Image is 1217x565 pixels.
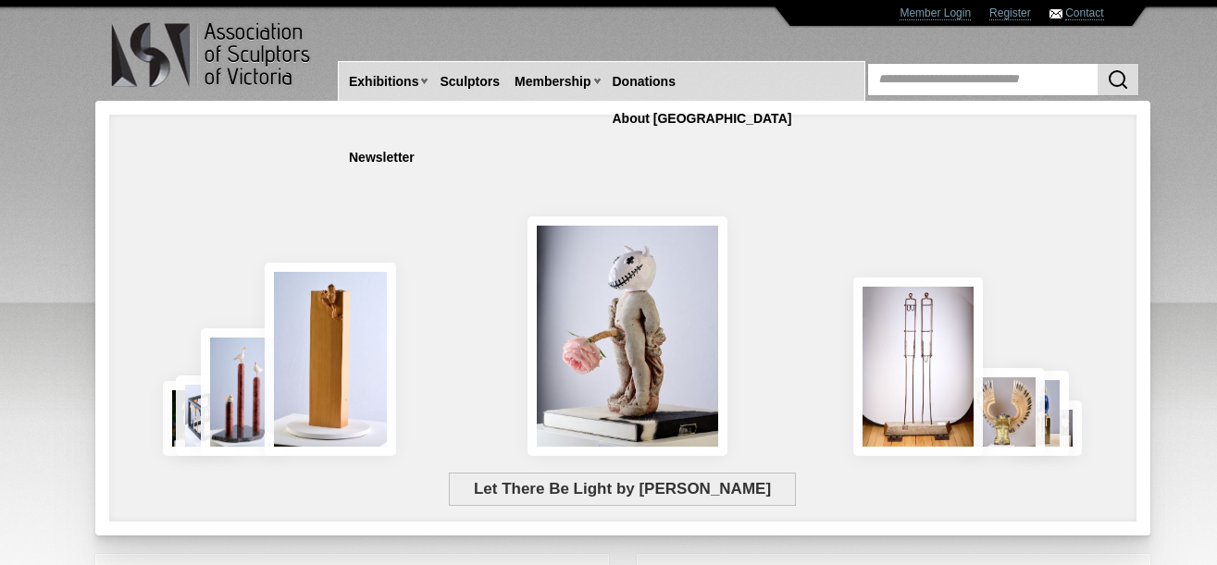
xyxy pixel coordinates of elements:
span: Let There Be Light by [PERSON_NAME] [449,473,795,506]
a: Exhibitions [342,65,426,99]
a: Newsletter [342,141,422,175]
img: logo.png [110,18,314,92]
img: Let There Be Light [528,216,727,456]
a: Contact [1065,6,1103,20]
a: About [GEOGRAPHIC_DATA] [605,102,800,136]
img: Contact ASV [1049,9,1062,18]
a: Member Login [900,6,971,20]
img: Lorica Plumata (Chrysus) [961,368,1045,456]
a: Donations [605,65,683,99]
img: Swingers [853,277,983,456]
a: Membership [507,65,598,99]
img: Little Frog. Big Climb [265,263,396,456]
a: Register [989,6,1031,20]
a: Sculptors [432,65,507,99]
img: Search [1107,68,1129,91]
